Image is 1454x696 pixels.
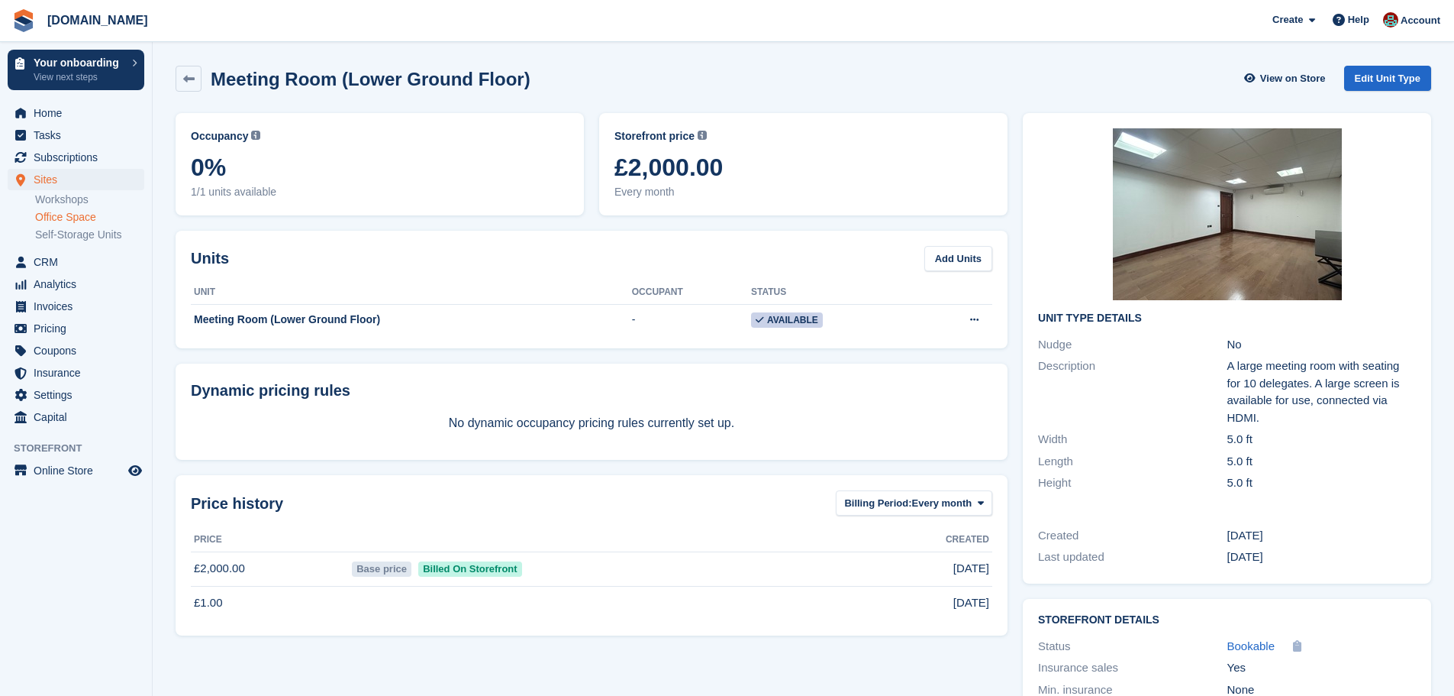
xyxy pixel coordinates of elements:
[34,147,125,168] span: Subscriptions
[34,274,125,295] span: Analytics
[1113,128,1342,300] img: IMG_3819.jpeg
[191,154,569,181] span: 0%
[8,102,144,124] a: menu
[614,184,992,200] span: Every month
[1038,431,1227,448] div: Width
[35,193,144,207] a: Workshops
[191,312,632,328] div: Meeting Room (Lower Ground Floor)
[191,280,632,305] th: Unit
[8,147,144,168] a: menu
[614,128,695,144] span: Storefront price
[1038,453,1227,471] div: Length
[1227,431,1416,448] div: 5.0 ft
[35,210,144,225] a: Office Space
[953,594,989,612] span: [DATE]
[251,131,260,140] img: icon-info-grey-7440780725fd019a000dd9b08b2336e03edf1995a4989e88bcd33f0948082b44.svg
[751,312,823,328] span: Available
[191,128,248,144] span: Occupancy
[912,496,972,511] span: Every month
[8,251,144,273] a: menu
[8,460,144,481] a: menu
[41,8,154,33] a: [DOMAIN_NAME]
[12,9,35,32] img: stora-icon-8386f47178a22dfd0bd8f6a31ec36ba5ce8667c1dd55bd0f319d3a0aa187defe.svg
[1227,639,1275,652] span: Bookable
[34,57,124,68] p: Your onboarding
[191,184,569,200] span: 1/1 units available
[698,131,707,140] img: icon-info-grey-7440780725fd019a000dd9b08b2336e03edf1995a4989e88bcd33f0948082b44.svg
[1038,614,1416,626] h2: Storefront Details
[1227,527,1416,545] div: [DATE]
[8,50,144,90] a: Your onboarding View next steps
[191,414,992,432] p: No dynamic occupancy pricing rules currently set up.
[1227,659,1416,677] div: Yes
[1227,474,1416,492] div: 5.0 ft
[1401,13,1440,28] span: Account
[1038,527,1227,545] div: Created
[1038,638,1227,656] div: Status
[614,154,992,181] span: £2,000.00
[191,586,349,620] td: £1.00
[844,496,911,511] span: Billing Period:
[8,296,144,317] a: menu
[34,169,125,190] span: Sites
[751,280,918,305] th: Status
[1038,474,1227,492] div: Height
[418,562,523,577] span: Billed On Storefront
[34,406,125,428] span: Capital
[1383,12,1398,28] img: Will Dougan
[1227,453,1416,471] div: 5.0 ft
[191,492,283,515] span: Price history
[35,228,144,242] a: Self-Storage Units
[1344,66,1431,91] a: Edit Unit Type
[14,441,152,456] span: Storefront
[8,406,144,428] a: menu
[836,490,992,516] button: Billing Period: Every month
[8,125,144,146] a: menu
[191,552,349,586] td: £2,000.00
[632,304,751,336] td: -
[34,384,125,406] span: Settings
[34,251,125,273] span: CRM
[211,69,530,89] h2: Meeting Room (Lower Ground Floor)
[953,560,989,578] span: [DATE]
[1227,549,1416,566] div: [DATE]
[1227,358,1416,426] div: A large meeting room with seating for 10 delegates. A large screen is available for use, connecte...
[34,102,125,124] span: Home
[924,246,992,271] a: Add Units
[1260,71,1326,86] span: View on Store
[8,318,144,339] a: menu
[34,70,124,84] p: View next steps
[8,169,144,190] a: menu
[946,533,989,546] span: Created
[126,461,144,480] a: Preview store
[34,318,125,339] span: Pricing
[34,340,125,361] span: Coupons
[1038,549,1227,566] div: Last updated
[1038,358,1227,426] div: Description
[34,362,125,384] span: Insurance
[191,528,349,552] th: Price
[8,384,144,406] a: menu
[191,379,992,402] div: Dynamic pricing rules
[8,340,144,361] a: menu
[1272,12,1303,28] span: Create
[34,125,125,146] span: Tasks
[1038,312,1416,325] h2: Unit Type details
[34,296,125,317] span: Invoices
[8,274,144,295] a: menu
[1227,638,1275,656] a: Bookable
[632,280,751,305] th: Occupant
[8,362,144,384] a: menu
[34,460,125,481] span: Online Store
[1038,659,1227,677] div: Insurance sales
[352,562,412,577] span: Base price
[191,247,229,270] h2: Units
[1227,336,1416,354] div: No
[1243,66,1332,91] a: View on Store
[1348,12,1369,28] span: Help
[1038,336,1227,354] div: Nudge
